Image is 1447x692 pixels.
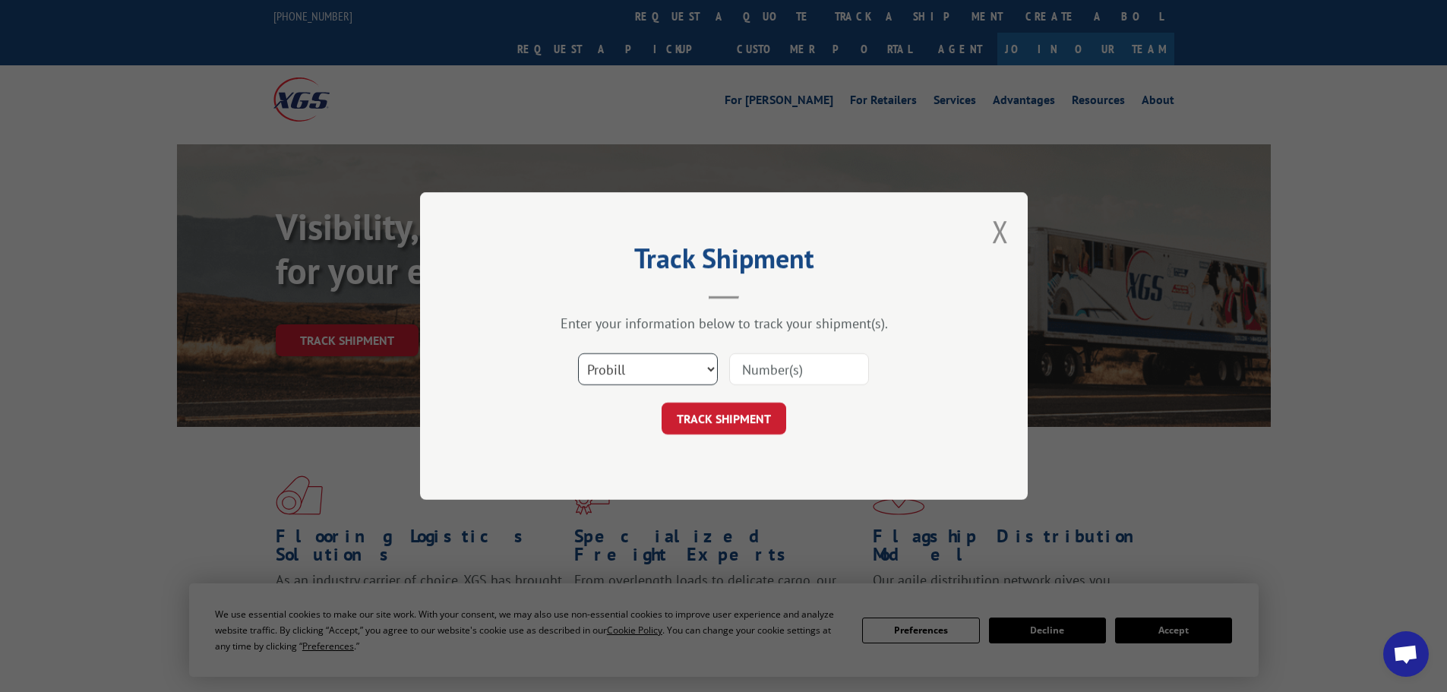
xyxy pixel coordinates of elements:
[729,353,869,385] input: Number(s)
[1383,631,1429,677] div: Open chat
[496,314,952,332] div: Enter your information below to track your shipment(s).
[992,211,1009,251] button: Close modal
[662,403,786,434] button: TRACK SHIPMENT
[496,248,952,276] h2: Track Shipment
